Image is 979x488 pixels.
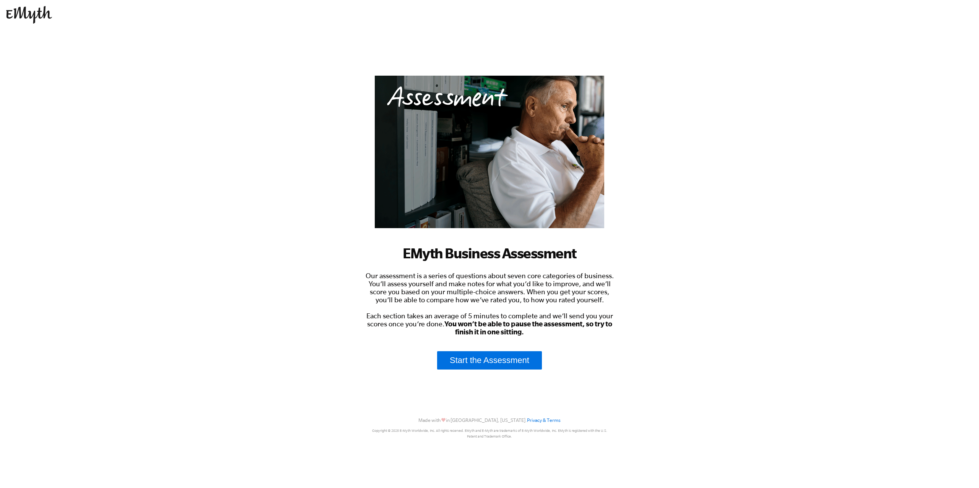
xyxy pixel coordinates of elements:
p: Copyright © 2025 E-Myth Worldwide, Inc. All rights reserved. EMyth and E-Myth are trademarks of E... [371,428,608,439]
iframe: Chat Widget [941,451,979,488]
a: Start the Assessment [437,351,542,370]
img: business-systems-assessment [375,76,604,228]
strong: You won’t be able to pause the assessment, so try to finish it in one sitting. [444,320,612,336]
h1: EMyth Business Assessment [363,245,616,261]
a: Privacy & Terms [527,417,561,423]
span: Our assessment is a series of questions about seven core categories of business. You’ll assess yo... [366,272,614,336]
p: Made with in [GEOGRAPHIC_DATA], [US_STATE]. [371,416,608,424]
img: EMyth [6,6,52,24]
